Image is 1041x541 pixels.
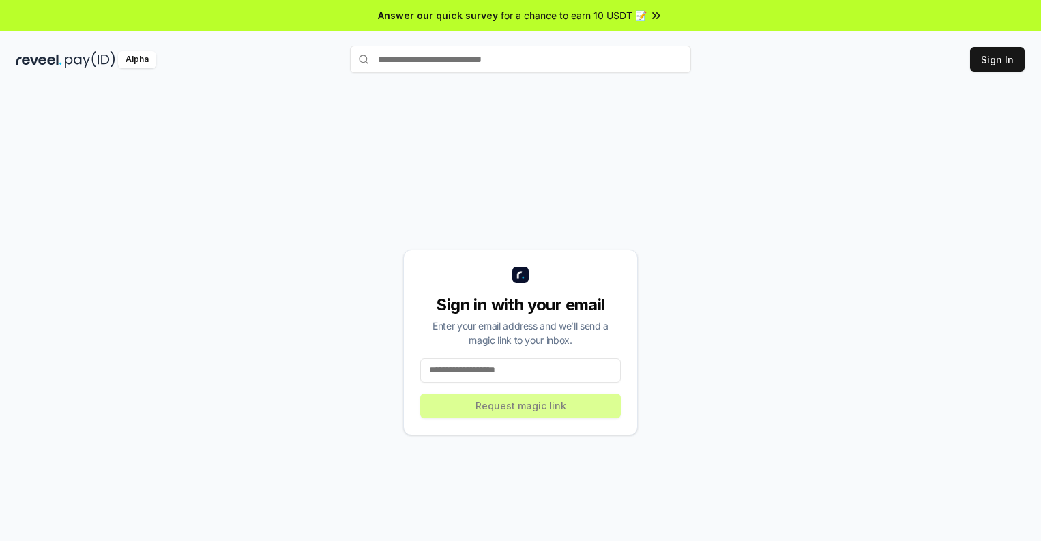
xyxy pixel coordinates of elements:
[512,267,529,283] img: logo_small
[118,51,156,68] div: Alpha
[501,8,647,23] span: for a chance to earn 10 USDT 📝
[420,319,621,347] div: Enter your email address and we’ll send a magic link to your inbox.
[16,51,62,68] img: reveel_dark
[970,47,1025,72] button: Sign In
[420,294,621,316] div: Sign in with your email
[65,51,115,68] img: pay_id
[378,8,498,23] span: Answer our quick survey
